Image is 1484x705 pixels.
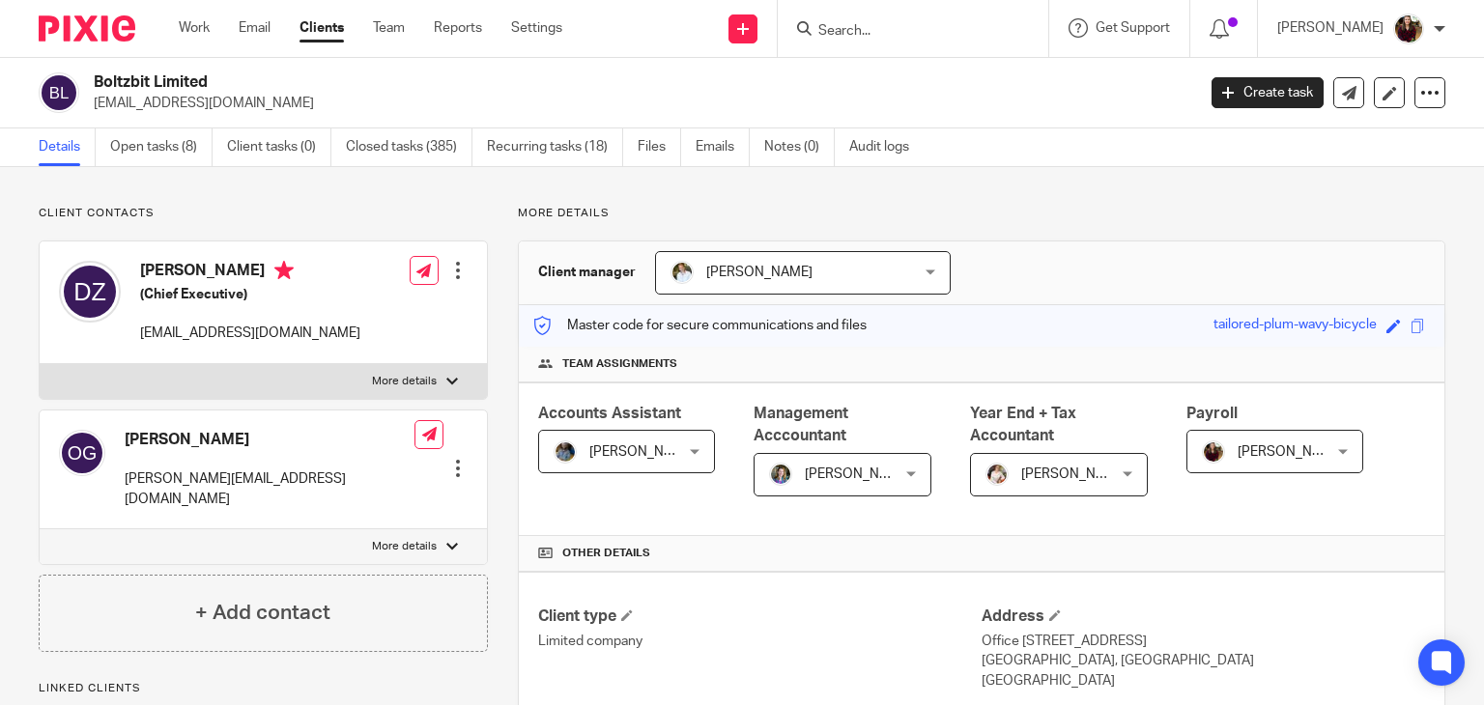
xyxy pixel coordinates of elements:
[110,128,213,166] a: Open tasks (8)
[805,467,911,481] span: [PERSON_NAME]
[538,606,982,627] h4: Client type
[1238,445,1344,459] span: [PERSON_NAME]
[179,18,210,38] a: Work
[1021,467,1127,481] span: [PERSON_NAME]
[538,406,681,421] span: Accounts Assistant
[39,128,96,166] a: Details
[140,285,360,304] h5: (Chief Executive)
[39,72,79,113] img: svg%3E
[982,671,1425,691] p: [GEOGRAPHIC_DATA]
[982,632,1425,651] p: Office [STREET_ADDRESS]
[1213,315,1377,337] div: tailored-plum-wavy-bicycle
[195,598,330,628] h4: + Add contact
[373,18,405,38] a: Team
[538,632,982,651] p: Limited company
[487,128,623,166] a: Recurring tasks (18)
[1202,440,1225,464] img: MaxAcc_Sep21_ElliDeanPhoto_030.jpg
[706,266,813,279] span: [PERSON_NAME]
[1186,406,1238,421] span: Payroll
[764,128,835,166] a: Notes (0)
[39,206,488,221] p: Client contacts
[985,463,1009,486] img: Kayleigh%20Henson.jpeg
[562,546,650,561] span: Other details
[94,72,965,93] h2: Boltzbit Limited
[533,316,867,335] p: Master code for secure communications and files
[94,94,1183,113] p: [EMAIL_ADDRESS][DOMAIN_NAME]
[538,263,636,282] h3: Client manager
[1212,77,1324,108] a: Create task
[125,430,414,450] h4: [PERSON_NAME]
[816,23,990,41] input: Search
[227,128,331,166] a: Client tasks (0)
[970,406,1076,443] span: Year End + Tax Accountant
[518,206,1445,221] p: More details
[39,681,488,696] p: Linked clients
[638,128,681,166] a: Files
[239,18,271,38] a: Email
[1096,21,1170,35] span: Get Support
[671,261,694,284] img: sarah-royle.jpg
[1393,14,1424,44] img: MaxAcc_Sep21_ElliDeanPhoto_030.jpg
[562,356,677,372] span: Team assignments
[696,128,750,166] a: Emails
[372,539,437,554] p: More details
[59,261,121,323] img: svg%3E
[554,440,577,464] img: Jaskaran%20Singh.jpeg
[140,324,360,343] p: [EMAIL_ADDRESS][DOMAIN_NAME]
[982,606,1425,627] h4: Address
[39,15,135,42] img: Pixie
[434,18,482,38] a: Reports
[59,430,105,476] img: svg%3E
[1277,18,1384,38] p: [PERSON_NAME]
[140,261,360,285] h4: [PERSON_NAME]
[982,651,1425,670] p: [GEOGRAPHIC_DATA], [GEOGRAPHIC_DATA]
[125,469,414,509] p: [PERSON_NAME][EMAIL_ADDRESS][DOMAIN_NAME]
[769,463,792,486] img: 1530183611242%20(1).jpg
[589,445,696,459] span: [PERSON_NAME]
[300,18,344,38] a: Clients
[346,128,472,166] a: Closed tasks (385)
[274,261,294,280] i: Primary
[511,18,562,38] a: Settings
[754,406,848,443] span: Management Acccountant
[849,128,924,166] a: Audit logs
[372,374,437,389] p: More details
